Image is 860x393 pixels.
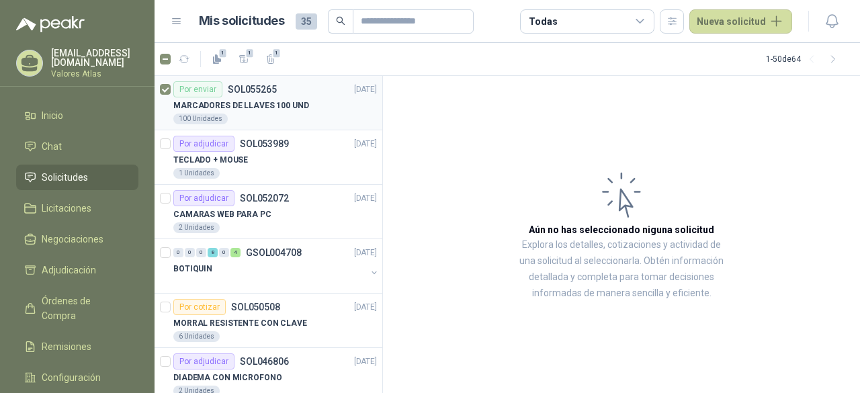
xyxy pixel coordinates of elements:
a: Adjudicación [16,257,138,283]
p: SOL055265 [228,85,277,94]
h3: Aún no has seleccionado niguna solicitud [529,222,714,237]
div: Por enviar [173,81,222,97]
p: [DATE] [354,83,377,96]
span: Configuración [42,370,101,385]
span: 35 [296,13,317,30]
div: Por adjudicar [173,353,234,369]
button: 1 [206,48,228,70]
div: 6 Unidades [173,331,220,342]
p: [DATE] [354,192,377,205]
span: Negociaciones [42,232,103,247]
p: [DATE] [354,355,377,368]
p: SOL052072 [240,193,289,203]
a: Órdenes de Compra [16,288,138,329]
a: Configuración [16,365,138,390]
div: Por cotizar [173,299,226,315]
a: Por cotizarSOL050508[DATE] MORRAL RESISTENTE CON CLAVE6 Unidades [155,294,382,348]
span: 1 [218,48,228,58]
div: 1 - 50 de 64 [766,48,844,70]
h1: Mis solicitudes [199,11,285,31]
p: MARCADORES DE LLAVES 100 UND [173,99,309,112]
div: Todas [529,14,557,29]
button: 1 [260,48,282,70]
a: 0 0 0 8 0 4 GSOL004708[DATE] BOTIQUIN [173,245,380,288]
a: Por adjudicarSOL053989[DATE] TECLADO + MOUSE1 Unidades [155,130,382,185]
span: 1 [272,48,282,58]
p: GSOL004708 [246,248,302,257]
button: 1 [233,48,255,70]
span: Licitaciones [42,201,91,216]
a: Por adjudicarSOL052072[DATE] CAMARAS WEB PARA PC2 Unidades [155,185,382,239]
p: SOL050508 [231,302,280,312]
p: BOTIQUIN [173,263,212,275]
span: Órdenes de Compra [42,294,126,323]
span: search [336,16,345,26]
div: 100 Unidades [173,114,228,124]
span: Adjudicación [42,263,96,277]
span: Remisiones [42,339,91,354]
img: Logo peakr [16,16,85,32]
p: [DATE] [354,138,377,150]
div: Por adjudicar [173,190,234,206]
a: Inicio [16,103,138,128]
div: 4 [230,248,241,257]
p: SOL053989 [240,139,289,148]
p: MORRAL RESISTENTE CON CLAVE [173,317,307,330]
button: Nueva solicitud [689,9,792,34]
p: CAMARAS WEB PARA PC [173,208,271,221]
p: Valores Atlas [51,70,138,78]
a: Solicitudes [16,165,138,190]
div: 0 [185,248,195,257]
p: [DATE] [354,247,377,259]
span: Chat [42,139,62,154]
div: 0 [196,248,206,257]
span: 1 [245,48,255,58]
div: 2 Unidades [173,222,220,233]
p: DIADEMA CON MICROFONO [173,372,282,384]
p: Explora los detalles, cotizaciones y actividad de una solicitud al seleccionarla. Obtén informaci... [517,237,726,302]
a: Por enviarSOL055265[DATE] MARCADORES DE LLAVES 100 UND100 Unidades [155,76,382,130]
div: 0 [219,248,229,257]
div: 8 [208,248,218,257]
div: 0 [173,248,183,257]
a: Remisiones [16,334,138,359]
div: Por adjudicar [173,136,234,152]
p: [DATE] [354,301,377,314]
p: SOL046806 [240,357,289,366]
span: Solicitudes [42,170,88,185]
a: Negociaciones [16,226,138,252]
div: 1 Unidades [173,168,220,179]
a: Chat [16,134,138,159]
p: TECLADO + MOUSE [173,154,248,167]
span: Inicio [42,108,63,123]
a: Licitaciones [16,195,138,221]
p: [EMAIL_ADDRESS][DOMAIN_NAME] [51,48,138,67]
